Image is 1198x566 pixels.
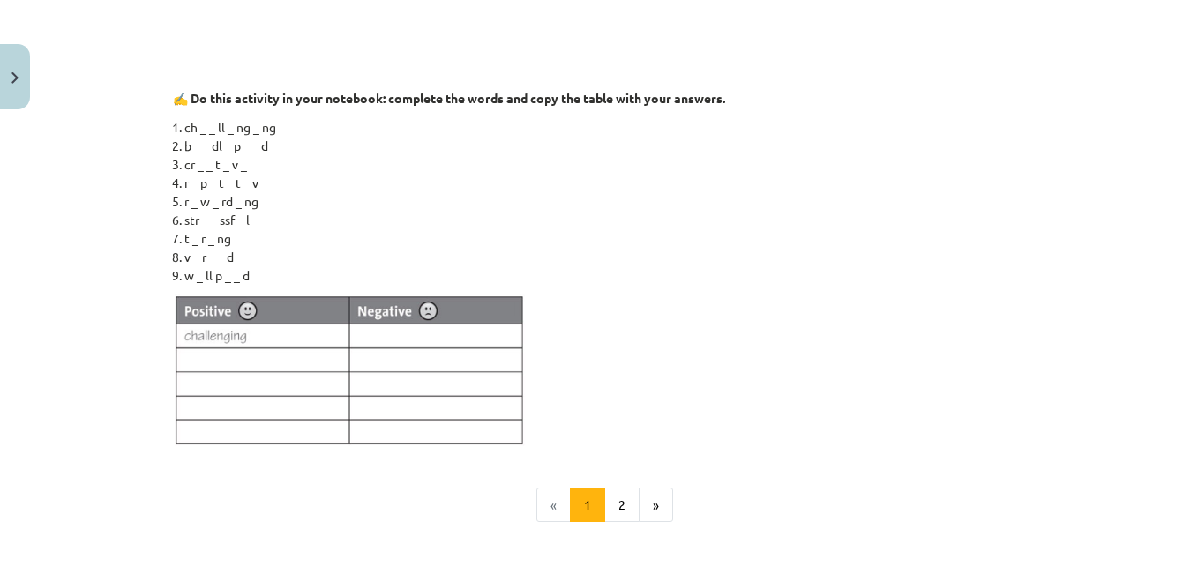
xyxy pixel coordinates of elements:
button: 1 [570,488,605,523]
li: str _ _ ssf _ l [184,211,1025,229]
li: v _ r _ _ d [184,248,1025,266]
li: w _ ll p _ _ d [184,266,1025,285]
nav: Page navigation example [173,488,1025,523]
button: 2 [604,488,640,523]
li: ch _ _ ll _ ng _ ng [184,118,1025,137]
button: » [639,488,673,523]
li: cr _ _ t _ v _ [184,155,1025,174]
li: t _ r _ ng [184,229,1025,248]
img: icon-close-lesson-0947bae3869378f0d4975bcd49f059093ad1ed9edebbc8119c70593378902aed.svg [11,72,19,84]
strong: ✍️ Do this activity in your notebook: complete the words and copy the table with your answers. [173,90,725,106]
li: r _ p _ t _ t _ v _ [184,174,1025,192]
li: r _ w _ rd _ ng [184,192,1025,211]
li: b _ _ dl _ p _ _ d [184,137,1025,155]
